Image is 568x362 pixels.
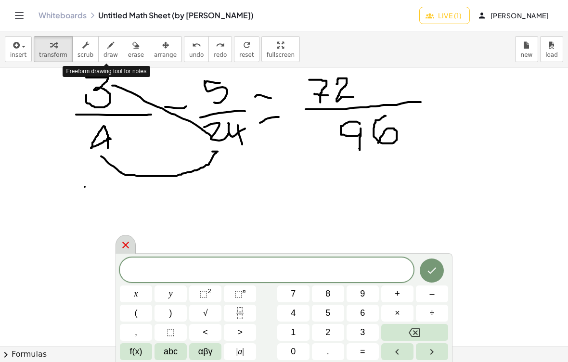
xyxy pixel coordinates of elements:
[291,287,296,300] span: 7
[325,287,330,300] span: 8
[98,36,123,62] button: draw
[479,11,549,20] span: [PERSON_NAME]
[242,39,251,51] i: refresh
[291,345,296,358] span: 0
[242,347,244,356] span: |
[39,11,87,20] a: Whiteboards
[134,287,138,300] span: x
[164,345,178,358] span: abc
[216,39,225,51] i: redo
[155,305,187,322] button: )
[416,343,448,360] button: Right arrow
[360,326,365,339] span: 3
[155,324,187,341] button: Placeholder
[267,52,295,58] span: fullscreen
[347,343,379,360] button: Equals
[427,11,462,20] span: Live (1)
[420,259,444,283] button: Done
[149,36,182,62] button: arrange
[130,345,142,358] span: f(x)
[545,52,558,58] span: load
[234,289,243,298] span: ⬚
[189,343,221,360] button: Greek alphabet
[277,343,310,360] button: 0
[521,52,533,58] span: new
[120,324,152,341] button: ,
[123,36,149,62] button: erase
[10,52,26,58] span: insert
[429,287,434,300] span: –
[312,343,344,360] button: .
[128,52,144,58] span: erase
[167,326,175,339] span: ⬚
[154,52,177,58] span: arrange
[325,326,330,339] span: 2
[155,343,187,360] button: Alphabet
[515,36,538,62] button: new
[430,307,435,320] span: ÷
[360,287,365,300] span: 9
[243,287,246,295] sup: n
[395,287,400,300] span: +
[203,326,208,339] span: <
[261,36,300,62] button: fullscreen
[325,307,330,320] span: 5
[540,36,563,62] button: load
[189,285,221,302] button: Squared
[224,285,256,302] button: Superscript
[277,305,310,322] button: 4
[207,287,211,295] sup: 2
[103,52,118,58] span: draw
[277,285,310,302] button: 7
[395,307,400,320] span: ×
[208,36,232,62] button: redoredo
[239,52,254,58] span: reset
[12,8,27,23] button: Toggle navigation
[381,343,413,360] button: Left arrow
[236,345,244,358] span: a
[381,285,413,302] button: Plus
[416,285,448,302] button: Minus
[155,285,187,302] button: y
[120,343,152,360] button: Functions
[236,347,238,356] span: |
[224,324,256,341] button: Greater than
[192,39,201,51] i: undo
[169,307,172,320] span: )
[63,66,151,77] div: Freeform drawing tool for notes
[237,326,243,339] span: >
[347,324,379,341] button: 3
[135,326,137,339] span: ,
[77,52,93,58] span: scrub
[5,36,32,62] button: insert
[277,324,310,341] button: 1
[360,307,365,320] span: 6
[120,285,152,302] button: x
[291,307,296,320] span: 4
[224,343,256,360] button: Absolute value
[291,326,296,339] span: 1
[472,7,556,24] button: [PERSON_NAME]
[203,307,208,320] span: √
[416,305,448,322] button: Divide
[381,324,448,341] button: Backspace
[135,307,138,320] span: (
[312,285,344,302] button: 8
[189,305,221,322] button: Square root
[34,36,73,62] button: transform
[169,287,173,300] span: y
[199,289,207,298] span: ⬚
[189,324,221,341] button: Less than
[234,36,259,62] button: refreshreset
[198,345,213,358] span: αβγ
[224,305,256,322] button: Fraction
[312,324,344,341] button: 2
[312,305,344,322] button: 5
[120,305,152,322] button: (
[327,345,329,358] span: .
[184,36,209,62] button: undoundo
[360,345,365,358] span: =
[381,305,413,322] button: Times
[189,52,204,58] span: undo
[39,52,67,58] span: transform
